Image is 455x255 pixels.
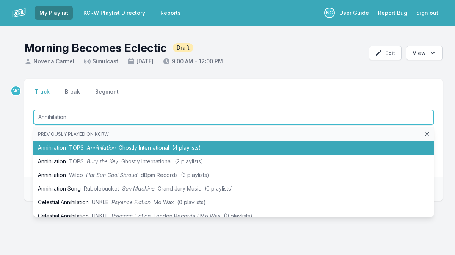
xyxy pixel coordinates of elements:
li: Annihilation Song [33,182,434,196]
span: (0 playlists) [177,199,206,205]
span: 9:00 AM - 12:00 PM [163,58,223,65]
span: TOPS [69,158,84,164]
button: Sign out [412,6,443,20]
span: Simulcast [83,58,118,65]
span: Wilco [69,172,83,178]
span: UNKLE [92,213,108,219]
a: Reports [156,6,185,20]
span: dBpm Records [141,172,178,178]
button: Edit [369,46,402,60]
button: Segment [94,88,120,102]
p: Novena Carmel [324,8,335,18]
button: Track [33,88,51,102]
span: Psyence Fiction [111,199,151,205]
span: Annihilation [87,144,116,151]
span: UNKLE [92,199,108,205]
li: Celestial Annihilation [33,209,434,223]
span: London Records / Mo Wax [154,213,221,219]
li: Annihilation [33,168,434,182]
span: (4 playlists) [172,144,201,151]
span: Draft [173,43,193,52]
a: User Guide [335,6,373,20]
li: Annihilation [33,141,434,155]
a: KCRW Playlist Directory [79,6,150,20]
span: TOPS [69,144,84,151]
button: Open options [406,46,443,60]
span: [DATE] [127,58,154,65]
span: Rubblebucket [84,185,119,192]
span: Psyence Fiction [111,213,151,219]
span: Ghostly International [119,144,169,151]
span: Hot Sun Cool Shroud [86,172,138,178]
button: Break [63,88,82,102]
span: (0 playlists) [204,185,233,192]
li: Annihilation [33,155,434,168]
li: Previously played on KCRW: [33,127,434,141]
a: Report Bug [373,6,412,20]
input: Track Title [33,110,434,124]
span: Mo Wax [154,199,174,205]
span: (0 playlists) [224,213,253,219]
span: Grand Jury Music [158,185,201,192]
span: (2 playlists) [175,158,203,164]
img: logo-white-87cec1fa9cbef997252546196dc51331.png [12,6,26,20]
span: Novena Carmel [24,58,74,65]
span: (3 playlists) [181,172,209,178]
a: My Playlist [35,6,73,20]
li: Celestial Annihilation [33,196,434,209]
span: Ghostly International [121,158,172,164]
p: Novena Carmel [11,86,21,96]
span: Sun Machine [122,185,155,192]
h1: Morning Becomes Eclectic [24,41,167,55]
span: Bury the Key [87,158,118,164]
